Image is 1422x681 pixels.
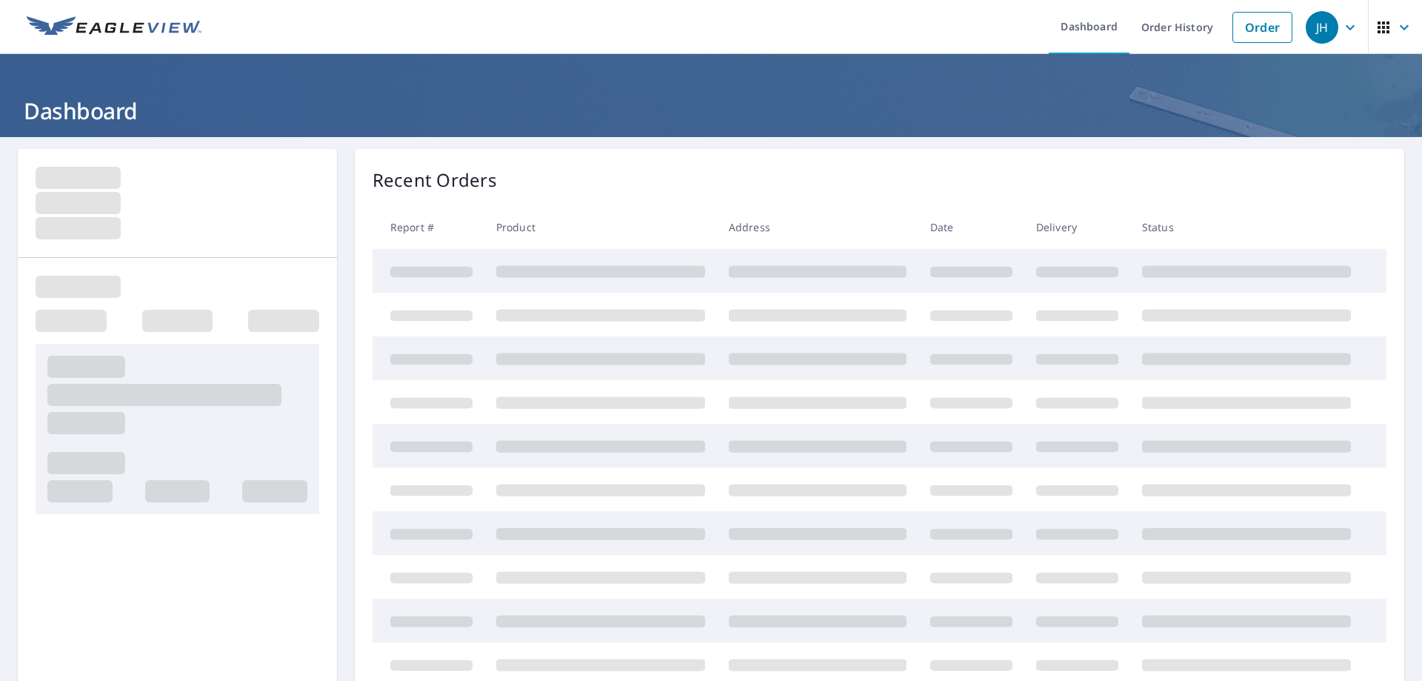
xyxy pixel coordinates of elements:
th: Product [484,205,717,249]
th: Status [1130,205,1363,249]
a: Order [1232,12,1292,43]
div: JH [1306,11,1338,44]
h1: Dashboard [18,96,1404,126]
th: Date [918,205,1024,249]
p: Recent Orders [373,167,497,193]
th: Delivery [1024,205,1130,249]
img: EV Logo [27,16,201,39]
th: Report # [373,205,484,249]
th: Address [717,205,918,249]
